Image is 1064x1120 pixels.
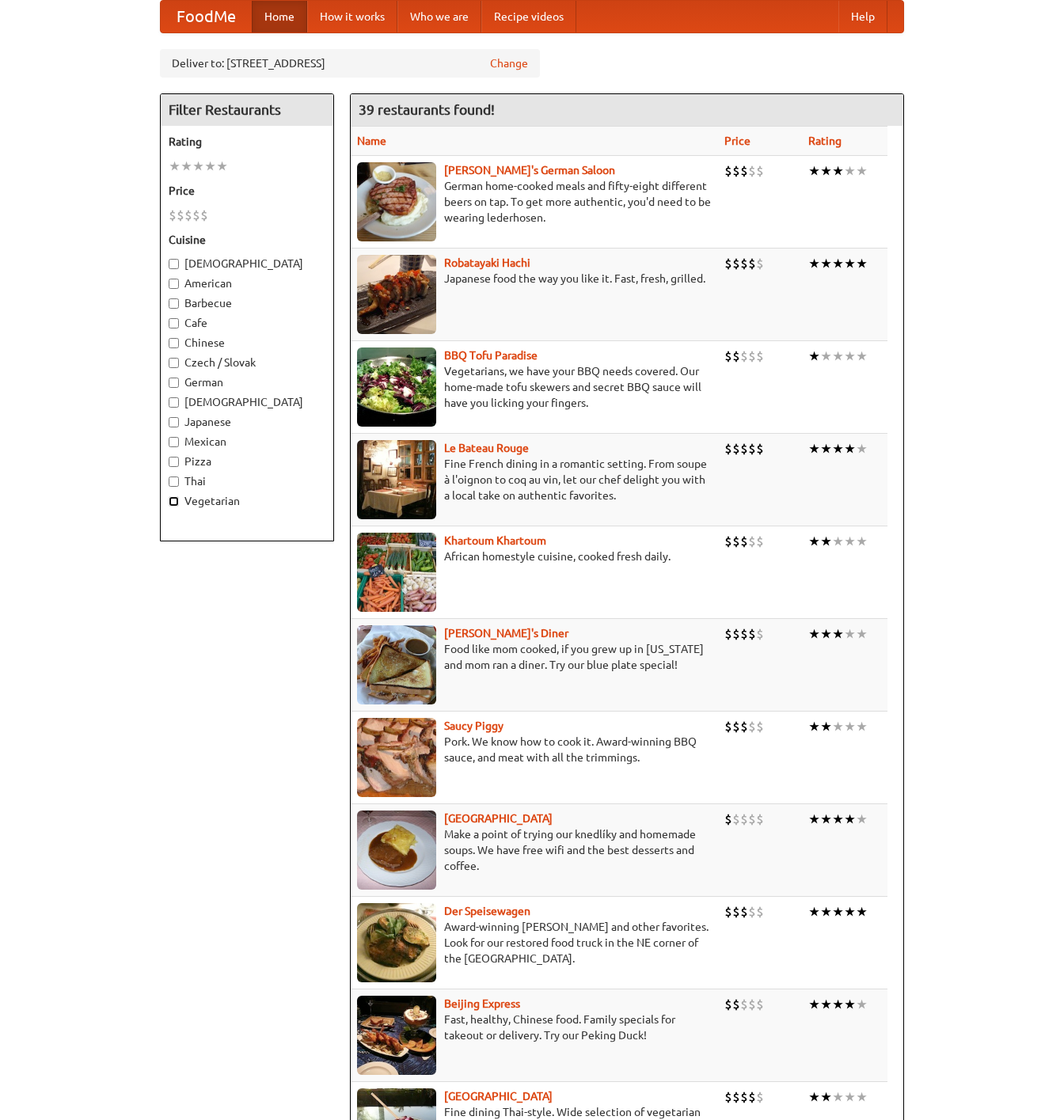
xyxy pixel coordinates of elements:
li: $ [756,811,764,828]
li: ★ [216,158,228,175]
li: ★ [832,255,844,272]
li: ★ [820,1088,832,1106]
a: [PERSON_NAME]'s Diner [444,627,568,640]
li: ★ [844,440,856,457]
input: Japanese [169,417,179,427]
li: $ [748,255,756,272]
li: ★ [844,162,856,180]
li: $ [184,207,192,224]
p: Award-winning [PERSON_NAME] and other favorites. Look for our restored food truck in the NE corne... [357,919,712,966]
label: Czech / Slovak [169,355,325,370]
input: Chinese [169,338,179,348]
li: ★ [856,903,868,921]
li: ★ [856,440,868,457]
li: $ [192,207,200,224]
li: $ [740,255,748,272]
a: Rating [808,135,842,147]
input: Pizza [169,457,179,467]
li: $ [732,996,740,1013]
li: $ [724,811,732,828]
input: Thai [169,476,179,487]
input: German [169,378,179,388]
li: ★ [856,162,868,180]
p: Fast, healthy, Chinese food. Family specials for takeout or delivery. Try our Peking Duck! [357,1012,712,1043]
li: $ [740,718,748,735]
p: African homestyle cuisine, cooked fresh daily. [357,549,712,564]
li: $ [740,903,748,921]
li: $ [740,625,748,643]
img: bateaurouge.jpg [357,440,436,519]
a: Beijing Express [444,997,520,1010]
a: FoodMe [161,1,252,32]
li: ★ [856,533,868,550]
label: Thai [169,473,325,489]
li: ★ [832,811,844,828]
li: $ [748,903,756,921]
li: $ [177,207,184,224]
b: Der Speisewagen [444,905,530,917]
li: ★ [856,1088,868,1106]
li: ★ [808,1088,820,1106]
b: BBQ Tofu Paradise [444,349,538,362]
li: $ [756,1088,764,1106]
li: $ [740,811,748,828]
label: American [169,275,325,291]
li: $ [756,347,764,365]
b: Khartoum Khartoum [444,534,546,547]
li: $ [740,347,748,365]
li: ★ [808,996,820,1013]
a: Home [252,1,307,32]
li: ★ [832,533,844,550]
p: Japanese food the way you like it. Fast, fresh, grilled. [357,271,712,287]
li: ★ [844,718,856,735]
li: $ [756,625,764,643]
a: Help [838,1,887,32]
li: ★ [832,996,844,1013]
li: $ [748,718,756,735]
li: ★ [820,347,832,365]
li: $ [732,440,740,457]
img: khartoum.jpg [357,533,436,612]
li: ★ [844,533,856,550]
li: ★ [856,347,868,365]
li: ★ [832,718,844,735]
li: $ [756,440,764,457]
li: $ [732,162,740,180]
li: $ [724,1088,732,1106]
li: ★ [820,811,832,828]
li: $ [724,903,732,921]
a: [GEOGRAPHIC_DATA] [444,812,553,825]
a: Le Bateau Rouge [444,442,529,454]
li: ★ [808,255,820,272]
label: Chinese [169,335,325,351]
li: ★ [844,996,856,1013]
input: American [169,279,179,289]
li: ★ [808,347,820,365]
p: German home-cooked meals and fifty-eight different beers on tap. To get more authentic, you'd nee... [357,178,712,226]
li: ★ [820,533,832,550]
p: Fine French dining in a romantic setting. From soupe à l'oignon to coq au vin, let our chef delig... [357,456,712,503]
input: [DEMOGRAPHIC_DATA] [169,259,179,269]
img: czechpoint.jpg [357,811,436,890]
label: Japanese [169,414,325,430]
li: $ [748,440,756,457]
li: ★ [820,903,832,921]
a: [PERSON_NAME]'s German Saloon [444,164,615,177]
li: $ [740,996,748,1013]
label: [DEMOGRAPHIC_DATA] [169,394,325,410]
li: ★ [832,162,844,180]
h5: Cuisine [169,232,325,248]
li: $ [748,162,756,180]
li: $ [724,347,732,365]
li: $ [732,718,740,735]
li: ★ [820,996,832,1013]
li: $ [740,162,748,180]
li: $ [756,533,764,550]
li: ★ [856,255,868,272]
li: ★ [832,903,844,921]
a: Robatayaki Hachi [444,256,530,269]
img: robatayaki.jpg [357,255,436,334]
